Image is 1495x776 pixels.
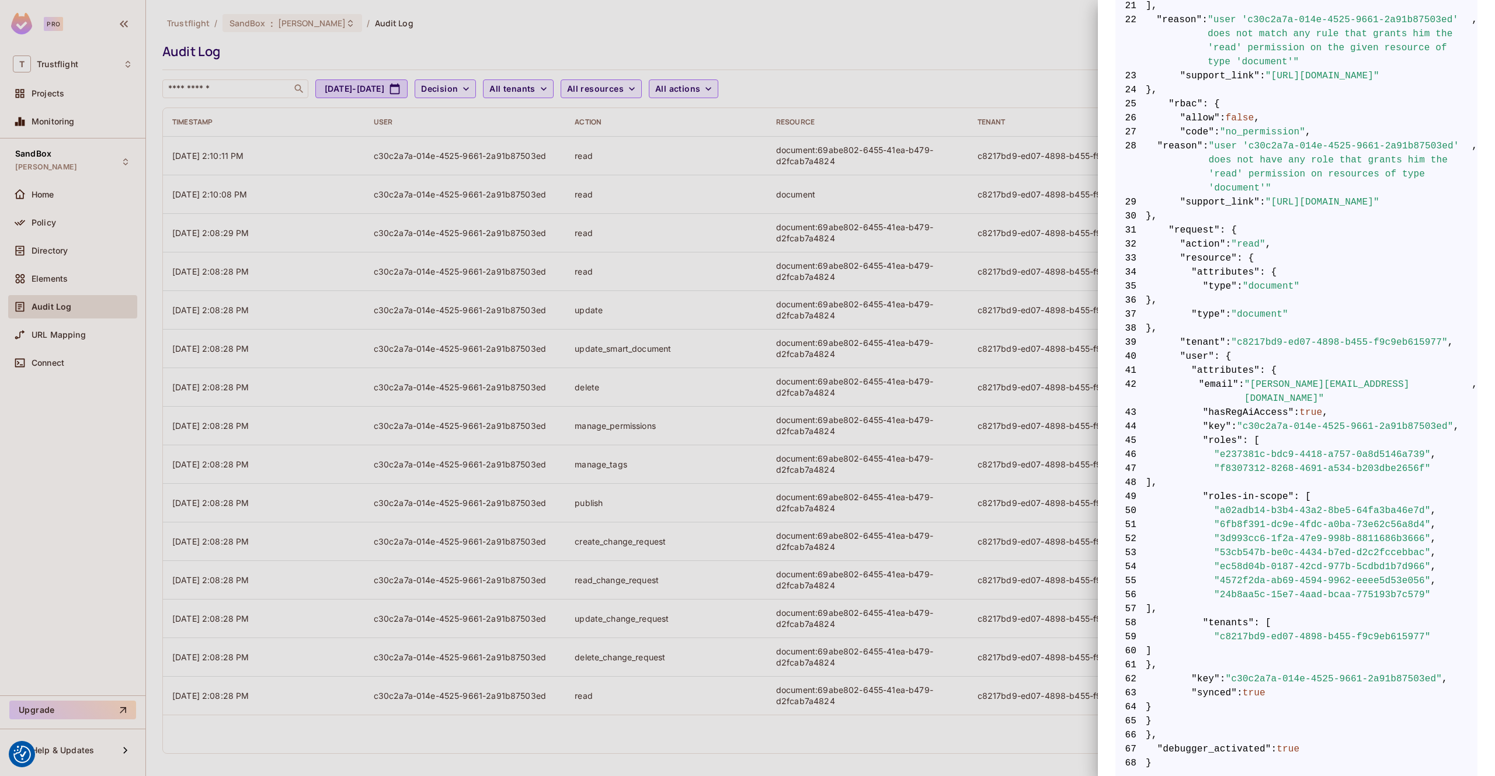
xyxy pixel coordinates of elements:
span: 37 [1115,307,1146,321]
span: "request" [1169,223,1220,237]
span: , [1265,237,1271,251]
span: } [1115,756,1477,770]
span: , [1431,574,1437,588]
span: ], [1115,476,1477,490]
span: true [1299,406,1322,420]
span: : [1260,69,1265,83]
span: } [1115,700,1477,714]
span: : [1226,237,1232,251]
img: Revisit consent button [13,746,31,763]
span: "[URL][DOMAIN_NAME]" [1265,69,1379,83]
span: "c8217bd9-ed07-4898-b455-f9c9eb615977" [1214,630,1431,644]
span: "document" [1231,307,1288,321]
span: }, [1115,321,1477,335]
span: "support_link" [1180,195,1260,209]
span: 45 [1115,434,1146,448]
span: 31 [1115,223,1146,237]
span: 67 [1115,742,1146,756]
span: "a02adb14-b3b4-43a2-8be5-64fa3ba46e7d" [1214,504,1431,518]
span: : [1271,742,1277,756]
span: : { [1220,223,1237,237]
span: : [1214,125,1220,139]
span: "type" [1203,279,1237,293]
span: "c30c2a7a-014e-4525-9661-2a91b87503ed" [1226,672,1442,686]
span: "roles" [1203,434,1243,448]
span: 44 [1115,420,1146,434]
span: "user 'c30c2a7a-014e-4525-9661-2a91b87503ed' does not have any role that grants him the 'read' pe... [1208,139,1472,195]
span: 40 [1115,349,1146,363]
span: 26 [1115,111,1146,125]
span: : [1239,377,1244,406]
span: 42 [1115,377,1146,406]
span: "3d993cc6-1f2a-47e9-998b-8811686b3666" [1214,532,1431,546]
span: "tenants" [1203,616,1254,630]
span: "code" [1180,125,1215,139]
span: } [1115,714,1477,728]
span: 61 [1115,658,1146,672]
span: "hasRegAiAccess" [1203,406,1294,420]
span: "c8217bd9-ed07-4898-b455-f9c9eb615977" [1231,335,1448,349]
span: 53 [1115,546,1146,560]
span: "type" [1191,307,1226,321]
span: "debugger_activated" [1157,742,1271,756]
span: true [1243,686,1265,700]
span: 25 [1115,97,1146,111]
span: 23 [1115,69,1146,83]
span: "e237381c-bdc9-4418-a757-0a8d5146a739" [1214,448,1431,462]
span: "roles-in-scope" [1203,490,1294,504]
span: : [1202,13,1208,69]
span: 29 [1115,195,1146,209]
span: "reason" [1156,13,1202,69]
span: 38 [1115,321,1146,335]
span: , [1472,139,1477,195]
span: "c30c2a7a-014e-4525-9661-2a91b87503ed" [1237,420,1454,434]
span: 30 [1115,209,1146,223]
span: , [1472,13,1477,69]
span: "key" [1191,672,1220,686]
span: "f8307312-8268-4691-a534-b203dbe2656f" [1214,462,1431,476]
span: true [1277,742,1299,756]
span: "[URL][DOMAIN_NAME]" [1265,195,1379,209]
span: : [ [1294,490,1311,504]
span: "allow" [1180,111,1220,125]
span: , [1454,420,1459,434]
span: false [1226,111,1254,125]
span: : [1203,139,1209,195]
span: 54 [1115,560,1146,574]
span: }, [1115,728,1477,742]
span: "synced" [1191,686,1237,700]
span: 50 [1115,504,1146,518]
span: : { [1214,349,1231,363]
span: 41 [1115,363,1146,377]
span: ], [1115,602,1477,616]
span: , [1431,448,1437,462]
span: 43 [1115,406,1146,420]
span: 66 [1115,728,1146,742]
span: 22 [1115,13,1146,69]
span: 56 [1115,588,1146,602]
span: , [1305,125,1311,139]
span: : { [1203,97,1220,111]
span: "key" [1203,420,1232,434]
span: 39 [1115,335,1146,349]
span: }, [1115,83,1477,97]
span: , [1254,111,1260,125]
span: 48 [1115,476,1146,490]
span: : [1260,195,1265,209]
span: "resource" [1180,251,1237,265]
span: "attributes" [1191,363,1260,377]
span: 62 [1115,672,1146,686]
span: , [1431,518,1437,532]
span: 58 [1115,616,1146,630]
span: , [1448,335,1454,349]
span: : [1220,672,1226,686]
button: Consent Preferences [13,746,31,763]
span: 57 [1115,602,1146,616]
span: }, [1115,293,1477,307]
span: , [1431,546,1437,560]
span: , [1472,377,1477,406]
span: 24 [1115,83,1146,97]
span: : [1237,279,1243,293]
span: 32 [1115,237,1146,251]
span: : [1220,111,1226,125]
